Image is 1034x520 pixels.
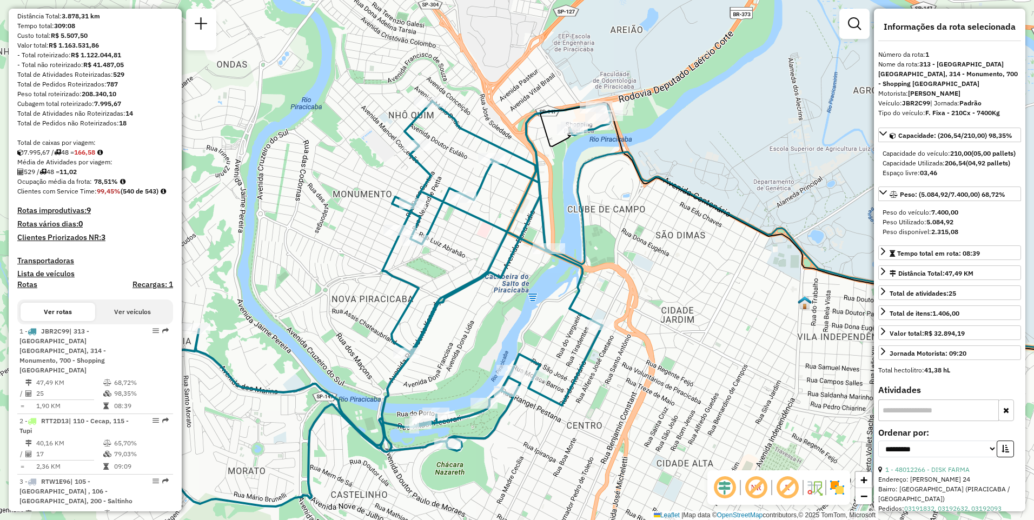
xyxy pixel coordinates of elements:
strong: JBR2C99 [902,99,930,107]
span: Total de atividades: [890,289,956,297]
i: Tempo total em rota [103,403,109,409]
em: Rota exportada [162,328,169,334]
span: 47,49 KM [945,269,973,277]
div: Capacidade: (206,54/210,00) 98,35% [878,144,1021,182]
img: UDC Light Armazém Piracicaba [798,296,812,310]
td: = [19,401,25,411]
i: % de utilização da cubagem [103,390,111,397]
i: % de utilização do peso [103,379,111,386]
button: Ver veículos [95,303,170,321]
strong: [PERSON_NAME] [908,89,960,97]
strong: 0 [78,219,83,229]
strong: 309:08 [54,22,75,30]
strong: R$ 1.122.044,81 [71,51,121,59]
strong: 208.340,10 [82,90,116,98]
strong: 9 [87,205,91,215]
div: Peso Utilizado: [883,217,1017,227]
div: Pedidos: [878,504,1021,514]
strong: R$ 1.163.531,86 [49,41,99,49]
strong: R$ 5.507,50 [51,31,88,39]
span: + [860,473,867,486]
button: Ver rotas [21,303,95,321]
strong: 3.878,31 km [62,12,100,20]
td: 25 [36,388,103,399]
span: JBR2C99 [41,327,69,335]
strong: F. Fixa - 210Cx - 7400Kg [925,109,1000,117]
div: Bairro: [GEOGRAPHIC_DATA] (PIRACICABA / [GEOGRAPHIC_DATA]) [878,484,1021,504]
div: Jornada Motorista: 09:20 [890,349,966,358]
span: 1 - [19,327,106,374]
td: 68,72% [114,377,168,388]
div: Peso: (5.084,92/7.400,00) 68,72% [878,203,1021,241]
div: Total de itens: [890,309,959,318]
td: 40,16 KM [36,438,103,449]
span: Ocultar deslocamento [712,475,738,501]
em: Opções [153,328,159,334]
em: Opções [153,478,159,484]
i: % de utilização do peso [103,510,111,517]
div: Tipo do veículo: [878,108,1021,118]
i: Distância Total [25,510,32,517]
a: Nova sessão e pesquisa [190,13,212,37]
i: Distância Total [25,440,32,446]
i: Tempo total em rota [103,463,109,470]
div: Cubagem total roteirizado: [17,99,173,109]
span: | [681,511,683,519]
strong: (04,92 pallets) [966,159,1010,167]
img: Exibir/Ocultar setores [828,479,846,496]
td: 79,03% [114,449,168,459]
span: | 313 - [GEOGRAPHIC_DATA] [GEOGRAPHIC_DATA], 314 - Monumento, 700 - Shopping [GEOGRAPHIC_DATA] [19,327,106,374]
div: Total de caixas por viagem: [17,138,173,148]
strong: 787 [107,80,118,88]
div: Valor total: [17,41,173,50]
span: − [860,489,867,503]
td: 09:09 [114,461,168,472]
span: | 105 - [GEOGRAPHIC_DATA] , 106 - [GEOGRAPHIC_DATA], 200 - Saltinho [19,477,132,505]
span: | 110 - Cecap, 115 - Tupi [19,417,129,435]
strong: 7.995,67 [94,99,121,108]
h4: Rotas improdutivas: [17,206,173,215]
i: Total de Atividades [25,451,32,457]
i: Total de rotas [54,149,61,156]
strong: (05,00 pallets) [971,149,1016,157]
strong: 5.084,92 [926,218,953,226]
span: Tempo total em rota: 08:39 [897,249,980,257]
i: Distância Total [25,379,32,386]
strong: 41,38 hL [924,366,950,374]
td: 08:39 [114,401,168,411]
div: Veículo: [878,98,1021,108]
td: 98,35% [114,388,168,399]
div: - Total roteirizado: [17,50,173,60]
a: Total de atividades:25 [878,285,1021,300]
i: % de utilização da cubagem [103,451,111,457]
div: Endereço: [PERSON_NAME] 24 [878,475,1021,484]
i: Meta Caixas/viagem: 214,30 Diferença: -47,72 [97,149,103,156]
strong: 210,00 [950,149,971,157]
h4: Rotas vários dias: [17,219,173,229]
td: 87,04 KM [36,508,103,519]
div: Espaço livre: [883,168,1017,178]
td: 65,70% [114,438,168,449]
span: RTW1E96 [41,477,70,485]
i: % de utilização do peso [103,440,111,446]
div: Capacidade do veículo: [883,149,1017,158]
a: Peso: (5.084,92/7.400,00) 68,72% [878,186,1021,201]
i: Total de rotas [39,169,47,175]
span: Exibir NR [743,475,769,501]
td: 47,49 KM [36,377,103,388]
strong: 166,58 [74,148,95,156]
a: Jornada Motorista: 09:20 [878,345,1021,360]
div: Capacidade Utilizada: [883,158,1017,168]
strong: 2.315,08 [931,228,958,236]
span: | Jornada: [930,99,982,107]
strong: Padrão [959,99,982,107]
td: / [19,449,25,459]
div: Total de Pedidos não Roteirizados: [17,118,173,128]
span: Exibir rótulo [774,475,800,501]
strong: R$ 41.487,05 [83,61,124,69]
div: Tempo total: [17,21,173,31]
span: Clientes com Service Time: [17,187,97,195]
div: Motorista: [878,89,1021,98]
h4: Rotas [17,280,37,289]
h4: Lista de veículos [17,269,173,278]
